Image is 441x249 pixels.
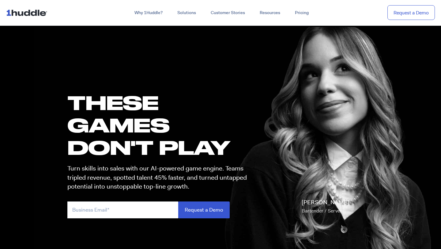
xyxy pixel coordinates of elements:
[127,7,170,18] a: Why 1Huddle?
[6,7,50,18] img: ...
[288,7,316,18] a: Pricing
[252,7,288,18] a: Resources
[302,208,342,214] span: Bartender / Server
[387,5,435,20] a: Request a Demo
[302,198,349,215] p: [PERSON_NAME]
[170,7,203,18] a: Solutions
[203,7,252,18] a: Customer Stories
[178,201,230,218] input: Request a Demo
[67,91,252,159] h1: these GAMES DON'T PLAY
[67,201,178,218] input: Business Email*
[67,164,252,191] p: Turn skills into sales with our AI-powered game engine. Teams tripled revenue, spotted talent 45%...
